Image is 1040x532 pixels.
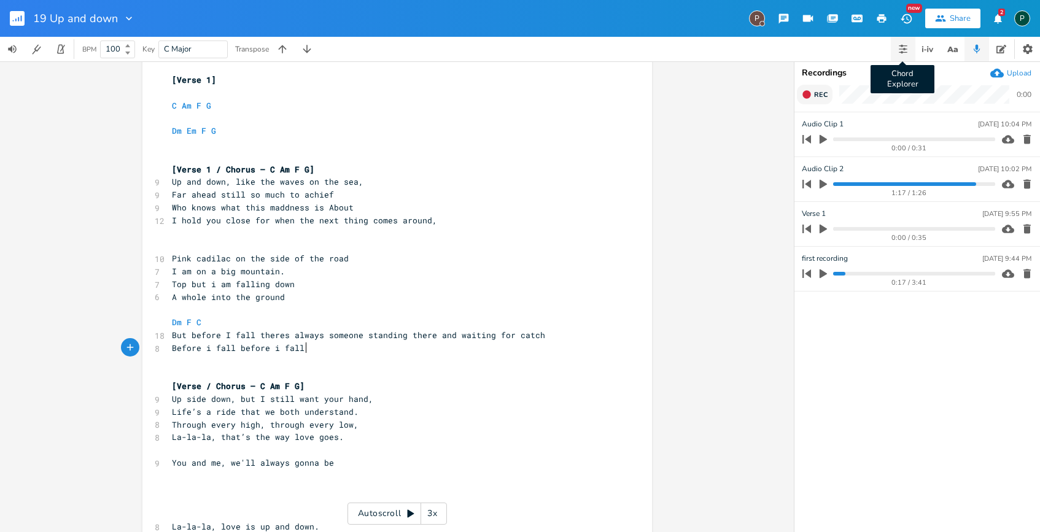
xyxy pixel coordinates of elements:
span: Far ahead still so much to achief [172,189,334,200]
span: F [196,100,201,111]
span: Top but i am falling down [172,279,295,290]
button: P [1014,4,1030,33]
span: Dm [172,125,182,136]
span: [Verse 1 / Chorus – C Am F G] [172,164,314,175]
div: 0:00 / 0:35 [823,234,995,241]
span: F [187,317,192,328]
span: Up side down, but I still want your hand, [172,393,373,404]
div: New [906,4,922,13]
div: 1:17 / 1:26 [823,190,995,196]
button: Upload [990,66,1031,80]
span: Audio Clip 2 [802,163,844,175]
span: Dm [172,317,182,328]
div: [DATE] 9:44 PM [982,255,1031,262]
span: first recording [802,253,848,264]
div: Piepo [749,10,765,26]
div: BPM [82,46,96,53]
span: But before I fall theres always someone standing there and waiting for catch [172,330,545,341]
span: Pink cadilac on the side of the road [172,253,349,264]
div: Key [142,45,155,53]
span: I hold you close for when the next thing comes around, [172,215,437,226]
span: [Verse 1] [172,74,216,85]
span: Through every high, through every low, [172,419,359,430]
span: Am [182,100,192,111]
div: Share [950,13,971,24]
div: 0:00 / 0:31 [823,145,995,152]
div: [DATE] 10:04 PM [978,121,1031,128]
span: Up and down, like the waves on the sea, [172,176,363,187]
div: [DATE] 10:02 PM [978,166,1031,172]
span: You and me, we'll always gonna be [172,457,334,468]
span: La-la-la, love is up and down. [172,521,319,532]
div: 0:17 / 3:41 [823,279,995,286]
span: G [206,100,211,111]
span: I am on a big mountain. [172,266,285,277]
button: Rec [797,85,832,104]
span: Before i fall before i fall [172,342,305,353]
span: La-la-la, that’s the way love goes. [172,431,344,442]
span: Rec [814,90,828,99]
span: G [211,125,216,136]
span: C [196,317,201,328]
span: 19 Up and down [33,13,118,24]
div: Autoscroll [347,503,447,525]
div: 3x [421,503,443,525]
span: Verse 1 [802,208,826,220]
div: Recordings [802,69,1033,77]
span: Audio Clip 1 [802,118,844,130]
button: 2 [985,7,1010,29]
div: Upload [1007,68,1031,78]
span: Em [187,125,196,136]
div: 0:00 [1017,91,1031,98]
div: [DATE] 9:55 PM [982,210,1031,217]
span: Who knows what this maddness is About [172,202,354,213]
div: Transpose [235,45,269,53]
div: 2 [998,9,1005,16]
span: [Verse / Chorus – C Am F G] [172,380,305,391]
span: C Major [164,44,192,55]
span: F [201,125,206,136]
button: Chord Explorer [891,37,915,61]
span: A whole into the ground [172,291,285,303]
span: Life’s a ride that we both understand. [172,406,359,417]
button: New [894,7,918,29]
button: Share [925,9,980,28]
div: Piepo [1014,10,1030,26]
span: C [172,100,177,111]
